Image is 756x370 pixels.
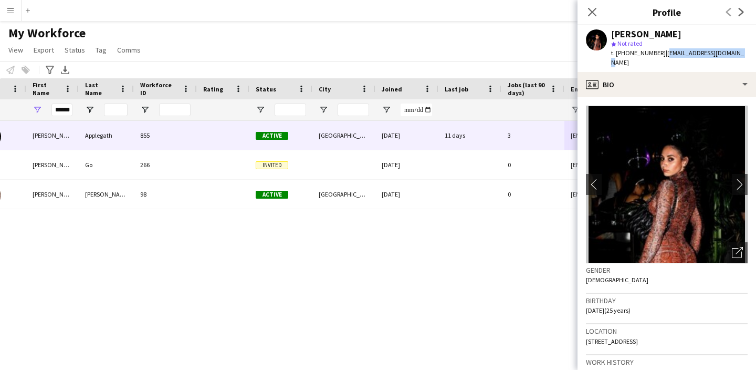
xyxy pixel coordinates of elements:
[29,43,58,57] a: Export
[501,150,564,179] div: 0
[586,296,748,305] h3: Birthday
[275,104,306,116] input: Status Filter Input
[59,64,71,76] app-action-btn: Export XLSX
[8,25,86,41] span: My Workforce
[104,104,128,116] input: Last Name Filter Input
[79,121,134,150] div: Applegath
[51,104,72,116] input: First Name Filter Input
[617,39,643,47] span: Not rated
[445,85,468,93] span: Last job
[611,49,666,57] span: t. [PHONE_NUMBER]
[382,85,402,93] span: Joined
[34,45,54,55] span: Export
[256,85,276,93] span: Status
[256,132,288,140] span: Active
[85,81,115,97] span: Last Name
[586,106,748,263] img: Crew avatar or photo
[577,72,756,97] div: Bio
[256,161,288,169] span: Invited
[338,104,369,116] input: City Filter Input
[8,45,23,55] span: View
[79,150,134,179] div: Go
[401,104,432,116] input: Joined Filter Input
[256,191,288,199] span: Active
[312,121,375,150] div: [GEOGRAPHIC_DATA]
[586,337,638,345] span: [STREET_ADDRESS]
[159,104,191,116] input: Workforce ID Filter Input
[26,180,79,209] div: [PERSON_NAME]
[577,5,756,19] h3: Profile
[571,105,580,115] button: Open Filter Menu
[256,105,265,115] button: Open Filter Menu
[586,306,631,314] span: [DATE] (25 years)
[375,180,438,209] div: [DATE]
[26,150,79,179] div: [PERSON_NAME]
[79,180,134,209] div: [PERSON_NAME]
[375,121,438,150] div: [DATE]
[611,29,681,39] div: [PERSON_NAME]
[4,43,27,57] a: View
[727,242,748,263] div: Open photos pop-in
[501,121,564,150] div: 3
[134,121,197,150] div: 855
[501,180,564,209] div: 0
[140,105,150,115] button: Open Filter Menu
[96,45,107,55] span: Tag
[113,43,145,57] a: Comms
[319,85,331,93] span: City
[312,180,375,209] div: [GEOGRAPHIC_DATA]
[586,265,748,275] h3: Gender
[611,49,744,66] span: | [EMAIL_ADDRESS][DOMAIN_NAME]
[140,81,178,97] span: Workforce ID
[586,326,748,336] h3: Location
[91,43,111,57] a: Tag
[26,121,79,150] div: [PERSON_NAME]
[65,45,85,55] span: Status
[134,150,197,179] div: 266
[382,105,391,115] button: Open Filter Menu
[203,85,223,93] span: Rating
[117,45,141,55] span: Comms
[438,121,501,150] div: 11 days
[44,64,56,76] app-action-btn: Advanced filters
[571,85,587,93] span: Email
[508,81,545,97] span: Jobs (last 90 days)
[375,150,438,179] div: [DATE]
[134,180,197,209] div: 98
[586,357,748,367] h3: Work history
[33,105,42,115] button: Open Filter Menu
[319,105,328,115] button: Open Filter Menu
[33,81,60,97] span: First Name
[586,276,648,284] span: [DEMOGRAPHIC_DATA]
[60,43,89,57] a: Status
[85,105,94,115] button: Open Filter Menu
